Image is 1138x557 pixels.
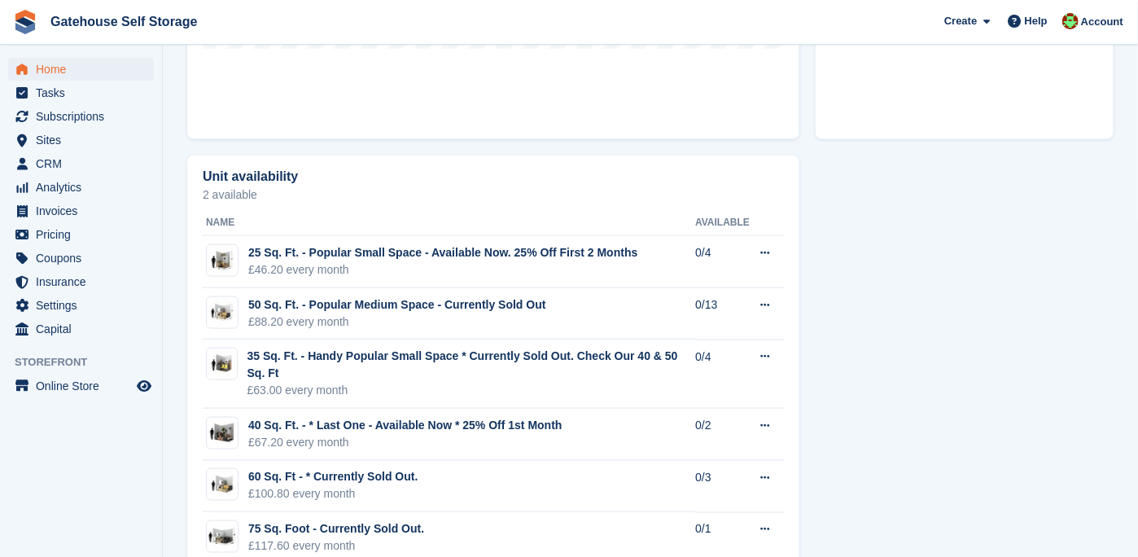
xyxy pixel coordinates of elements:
span: Tasks [36,81,133,104]
span: Subscriptions [36,105,133,128]
div: £100.80 every month [248,485,418,502]
span: Capital [36,318,133,340]
span: Settings [36,294,133,317]
span: Analytics [36,176,133,199]
a: menu [8,270,154,293]
span: Coupons [36,247,133,270]
span: Pricing [36,223,133,246]
td: 0/2 [695,409,750,461]
img: stora-icon-8386f47178a22dfd0bd8f6a31ec36ba5ce8667c1dd55bd0f319d3a0aa187defe.svg [13,10,37,34]
a: menu [8,200,154,222]
p: 2 available [203,189,784,200]
a: menu [8,223,154,246]
img: 40-sqft-unit.jpg [207,422,238,445]
th: Name [203,210,695,236]
div: 40 Sq. Ft. - * Last One - Available Now * 25% Off 1st Month [248,417,562,434]
img: 35-sqft-unit.jpg [207,353,237,375]
span: CRM [36,152,133,175]
span: Online Store [36,375,133,397]
h2: Unit availability [203,169,298,184]
div: 35 Sq. Ft. - Handy Popular Small Space * Currently Sold Out. Check Our 40 & 50 Sq. Ft [247,348,696,382]
div: £63.00 every month [247,382,696,399]
a: menu [8,176,154,199]
a: menu [8,294,154,317]
a: menu [8,129,154,151]
a: menu [8,58,154,81]
td: 0/4 [695,340,750,409]
div: 25 Sq. Ft. - Popular Small Space - Available Now. 25% Off First 2 Months [248,244,637,261]
img: Stephen Dunlop [1062,13,1079,29]
span: Help [1025,13,1048,29]
a: menu [8,152,154,175]
div: £46.20 every month [248,261,637,278]
img: 50.jpg [207,300,238,324]
div: £67.20 every month [248,434,562,451]
img: 50-sqft-unit.jpg [207,473,238,497]
span: Storefront [15,354,162,371]
td: 0/13 [695,288,750,340]
a: menu [8,105,154,128]
a: Preview store [134,376,154,396]
div: 75 Sq. Foot - Currently Sold Out. [248,520,424,537]
div: £117.60 every month [248,537,424,555]
a: menu [8,318,154,340]
span: Account [1081,14,1123,30]
div: 60 Sq. Ft - * Currently Sold Out. [248,468,418,485]
span: Sites [36,129,133,151]
a: menu [8,247,154,270]
span: Insurance [36,270,133,293]
div: 50 Sq. Ft. - Popular Medium Space - Currently Sold Out [248,296,546,314]
a: menu [8,375,154,397]
span: Home [36,58,133,81]
img: 25.jpg [207,249,238,273]
td: 0/3 [695,461,750,513]
a: Gatehouse Self Storage [44,8,204,35]
img: 75.jpg [207,525,238,549]
div: £88.20 every month [248,314,546,331]
th: Available [695,210,750,236]
span: Create [944,13,977,29]
td: 0/4 [695,236,750,288]
span: Invoices [36,200,133,222]
a: menu [8,81,154,104]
